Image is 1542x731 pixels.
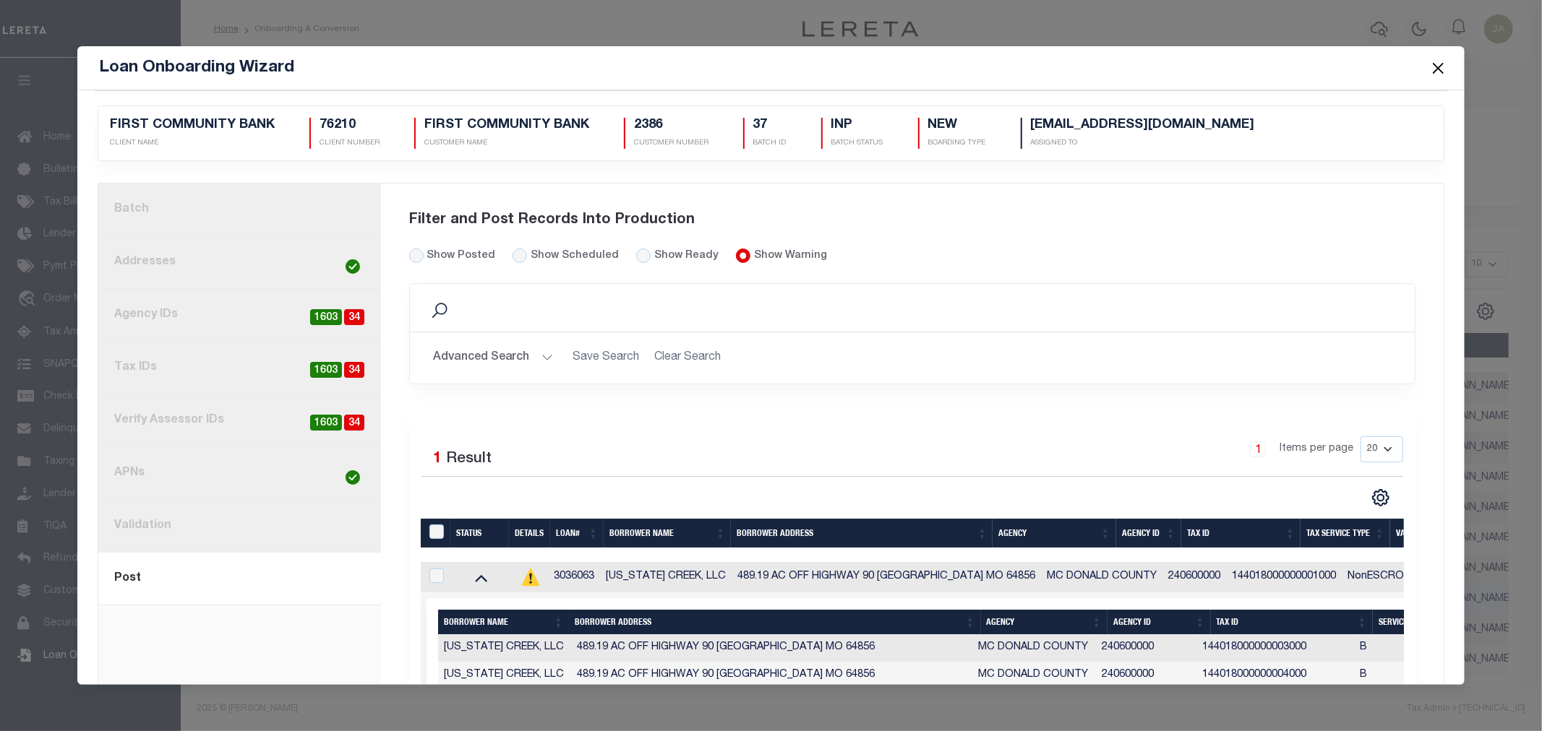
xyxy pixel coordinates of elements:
[438,610,569,634] th: Borrower Name: activate to sort column ascending
[310,309,342,326] span: 1603
[1429,59,1447,77] button: Close
[928,138,986,149] p: Boarding Type
[98,183,381,236] a: Batch
[1280,441,1353,457] span: Items per page
[98,342,381,394] a: Tax IDs341603
[310,362,342,379] span: 1603
[972,634,1096,662] td: MC DONALD COUNTY
[98,553,381,605] a: Post
[438,634,572,662] td: [US_STATE] CREEK, LLC
[1390,519,1461,548] th: Validations: activate to sort column ascending
[98,500,381,553] a: Validation
[831,138,883,149] p: BATCH STATUS
[531,248,619,264] label: Show Scheduled
[433,344,553,372] button: Advanced Search
[1096,662,1196,689] td: 240600000
[424,118,589,134] h5: FIRST COMMUNITY BANK
[1301,519,1390,548] th: Tax Service Type: activate to sort column ascending
[600,562,732,592] td: [US_STATE] CREEK, LLC
[310,415,342,431] span: 1603
[1373,610,1518,634] th: Service Type: activate to sort column ascending
[1162,562,1226,592] td: 240600000
[1196,634,1354,662] td: 144018000000003000
[320,118,380,134] h5: 76210
[1108,610,1211,634] th: Agency ID: activate to sort column ascending
[1096,634,1196,662] td: 240600000
[344,362,364,379] span: 34
[634,118,708,134] h5: 2386
[634,138,708,149] p: CUSTOMER NUMBER
[346,259,360,274] img: check-icon-green.svg
[1196,662,1354,689] td: 144018000000004000
[972,662,1096,689] td: MC DONALD COUNTY
[928,118,986,134] h5: NEW
[98,289,381,342] a: Agency IDs341603
[1355,634,1496,662] td: B
[572,662,973,689] td: 489.19 AC OFF HIGHWAY 90 [GEOGRAPHIC_DATA] MO 64856
[993,519,1115,548] th: Agency: activate to sort column ascending
[550,519,604,548] th: Loan#: activate to sort column ascending
[99,58,294,78] h5: Loan Onboarding Wizard
[1226,562,1342,592] td: 144018000000001000
[433,451,442,467] span: 1
[1211,610,1373,634] th: Tax ID: activate to sort column ascending
[572,634,973,662] td: 489.19 AC OFF HIGHWAY 90 [GEOGRAPHIC_DATA] MO 64856
[732,562,1041,592] td: 489.19 AC OFF HIGHWAY 90 [GEOGRAPHIC_DATA] MO 64856
[1041,562,1162,592] td: MC DONALD COUNTY
[569,610,980,634] th: Borrower Address: activate to sort column ascending
[509,519,550,548] th: Details
[753,118,787,134] h5: 37
[450,519,509,548] th: Status
[1250,441,1266,457] a: 1
[98,447,381,500] a: APNs
[753,138,787,149] p: BATCH ID
[731,519,993,548] th: Borrower Address: activate to sort column ascending
[981,610,1108,634] th: Agency: activate to sort column ascending
[344,309,364,326] span: 34
[1355,662,1496,689] td: B
[654,248,719,264] label: Show Ready
[754,248,827,264] label: Show Warning
[110,118,275,134] h5: FIRST COMMUNITY BANK
[1116,519,1181,548] th: Agency ID: activate to sort column ascending
[424,138,589,149] p: CUSTOMER NAME
[98,394,381,447] a: Verify Assessor IDs341603
[110,138,275,149] p: CLIENT NAME
[1342,562,1430,592] td: NonESCROW
[346,470,360,485] img: check-icon-green.svg
[604,519,731,548] th: Borrower Name: activate to sort column ascending
[1031,118,1255,134] h5: [EMAIL_ADDRESS][DOMAIN_NAME]
[409,192,1416,248] div: Filter and Post Records Into Production
[446,448,492,471] label: Result
[320,138,380,149] p: CLIENT NUMBER
[1181,519,1301,548] th: Tax ID: activate to sort column ascending
[421,519,451,548] th: LoanPrepID
[548,562,600,592] td: 3036063
[98,236,381,289] a: Addresses
[831,118,883,134] h5: INP
[1031,138,1255,149] p: Assigned To
[344,415,364,431] span: 34
[427,248,495,264] label: Show Posted
[438,662,572,689] td: [US_STATE] CREEK, LLC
